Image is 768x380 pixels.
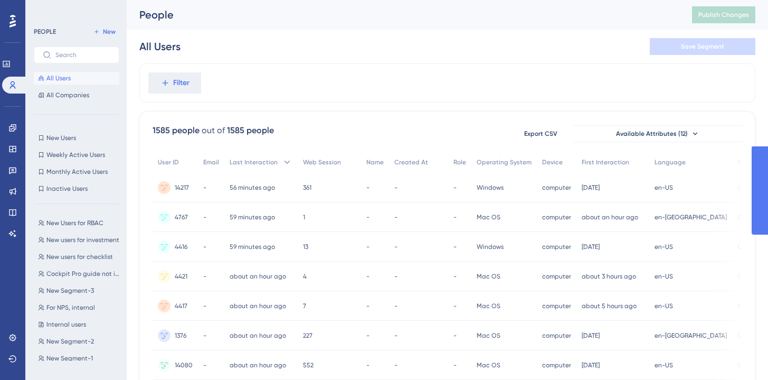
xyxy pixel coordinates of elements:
span: New users for investment [46,236,119,244]
time: about an hour ago [230,362,286,369]
span: Inactive Users [46,184,88,193]
time: about an hour ago [230,302,286,310]
time: 56 minutes ago [230,184,275,191]
span: - [453,302,457,310]
span: - [203,361,206,369]
span: - [203,213,206,221]
time: about an hour ago [582,214,638,221]
span: New Segment-3 [46,286,94,295]
span: 1 [303,213,305,221]
span: - [203,243,206,251]
span: 14217 [175,183,189,192]
span: Chrome [737,183,761,192]
span: New Users [46,134,76,142]
span: Save Segment [681,42,724,51]
span: - [366,243,369,251]
span: - [394,213,397,221]
span: - [453,213,457,221]
span: Device [542,158,563,166]
span: Last Interaction [230,158,278,166]
button: Monthly Active Users [34,165,119,178]
span: New Segment-2 [46,337,94,346]
span: - [366,213,369,221]
div: PEOPLE [34,27,56,36]
span: 227 [303,331,312,340]
span: en-[GEOGRAPHIC_DATA] [655,331,727,340]
span: - [453,361,457,369]
span: - [394,302,397,310]
span: en-US [655,183,673,192]
button: New [90,25,119,38]
span: Export CSV [524,129,557,138]
span: Weekly Active Users [46,151,105,159]
iframe: UserGuiding AI Assistant Launcher [724,338,755,370]
button: For NPS, internal [34,301,126,314]
span: 1376 [175,331,186,340]
span: Name [366,158,384,166]
span: Chrome [737,213,761,221]
span: computer [542,272,571,281]
span: 361 [303,183,311,192]
span: Chrome [737,272,761,281]
span: 4416 [175,243,187,251]
span: - [203,183,206,192]
span: - [366,272,369,281]
span: Windows [477,183,504,192]
span: computer [542,361,571,369]
span: Role [453,158,466,166]
span: Web Session [303,158,341,166]
div: 1585 people [153,124,200,137]
button: New Segment-1 [34,352,126,365]
span: Windows [477,243,504,251]
span: Browser [737,158,761,166]
div: All Users [139,39,181,54]
span: en-US [655,302,673,310]
time: [DATE] [582,184,600,191]
span: New Users for RBAC [46,219,103,227]
span: 552 [303,361,314,369]
span: - [394,243,397,251]
span: For NPS, internal [46,303,95,312]
span: - [366,183,369,192]
span: - [453,272,457,281]
time: 59 minutes ago [230,214,275,221]
span: computer [542,213,571,221]
span: Mac OS [477,213,500,221]
span: computer [542,243,571,251]
span: - [366,361,369,369]
time: [DATE] [582,362,600,369]
span: First Interaction [582,158,629,166]
button: Available Attributes (12) [573,125,742,142]
span: - [453,243,457,251]
button: New Users [34,132,119,144]
div: 1585 people [227,124,274,137]
button: All Users [34,72,119,85]
time: about 5 hours ago [582,302,637,310]
time: about 3 hours ago [582,273,636,280]
button: New users for checklist [34,251,126,263]
span: 4421 [175,272,187,281]
span: en-US [655,272,673,281]
span: - [394,272,397,281]
button: Cockpit Pro guide not interacted [34,267,126,280]
span: Created At [394,158,428,166]
span: - [203,272,206,281]
span: Mac OS [477,361,500,369]
button: New Users for RBAC [34,217,126,229]
span: 4 [303,272,307,281]
button: Weekly Active Users [34,149,119,161]
span: 4417 [175,302,187,310]
span: 13 [303,243,308,251]
span: 14080 [175,361,193,369]
time: about an hour ago [230,273,286,280]
span: 7 [303,302,306,310]
button: All Companies [34,89,119,101]
span: - [394,331,397,340]
span: Publish Changes [698,11,749,19]
span: Chrome [737,243,761,251]
span: - [394,183,397,192]
span: Language [655,158,686,166]
button: Inactive Users [34,182,119,195]
span: - [394,361,397,369]
span: All Companies [46,91,89,99]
